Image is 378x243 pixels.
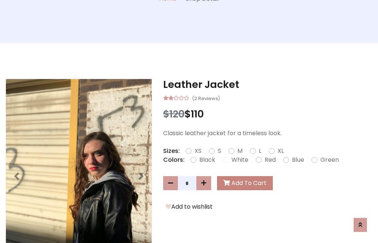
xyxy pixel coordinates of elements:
p: Classic leather jacket for a timeless look. [163,129,372,138]
label: XL [278,147,284,155]
small: (2 Reviews) [192,93,220,102]
button: Add to wishlist [163,202,215,212]
label: Green [320,155,339,164]
h3: $ [163,108,372,120]
span: $120 [163,107,185,121]
label: Blue [292,155,304,164]
label: Black [199,155,215,164]
p: Sizes: [163,147,180,155]
h3: Leather Jacket [163,79,372,90]
label: White [231,155,248,164]
button: Add To Cart [217,176,273,190]
label: XS [195,147,202,155]
span: 110 [191,107,204,121]
label: S [218,147,221,155]
p: Colors: [163,155,185,164]
label: M [237,147,243,155]
label: L [259,147,261,155]
label: Red [265,155,276,164]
